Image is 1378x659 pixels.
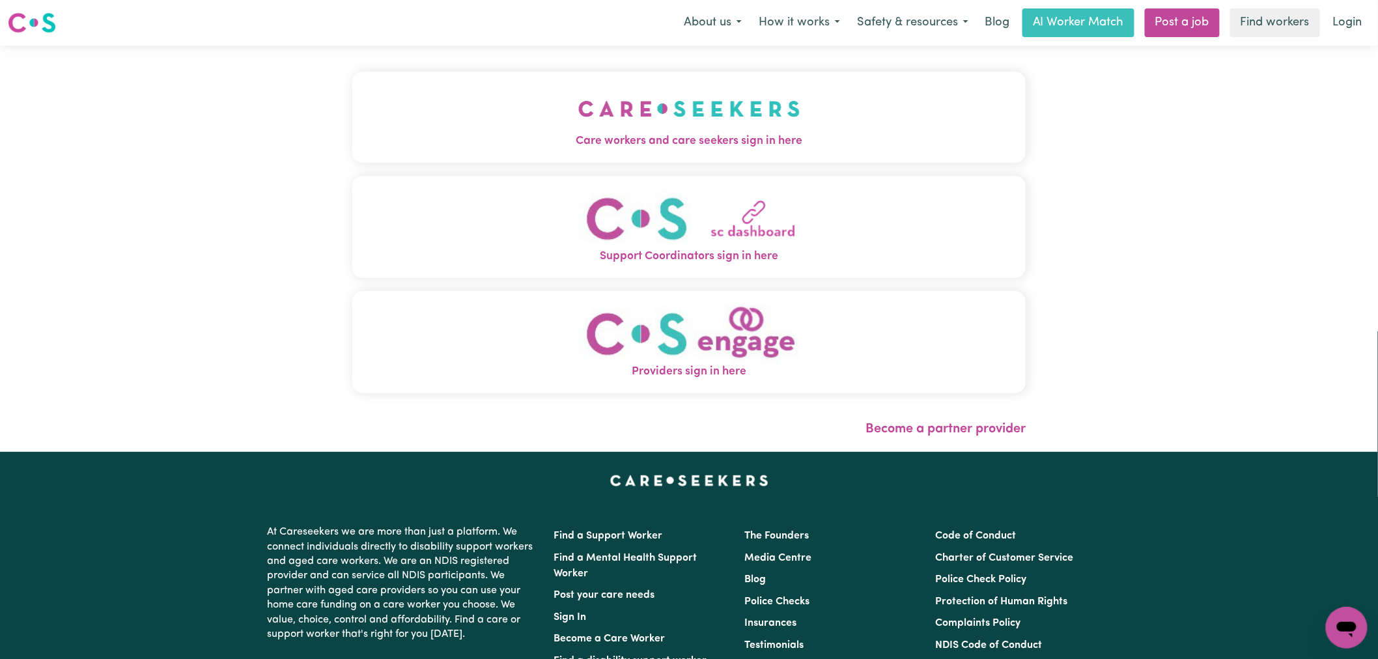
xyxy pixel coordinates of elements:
[744,596,809,607] a: Police Checks
[554,612,586,623] a: Sign In
[1325,8,1370,37] a: Login
[352,248,1026,265] span: Support Coordinators sign in here
[554,531,662,541] a: Find a Support Worker
[936,596,1068,607] a: Protection of Human Rights
[675,9,750,36] button: About us
[1230,8,1320,37] a: Find workers
[352,291,1026,393] button: Providers sign in here
[977,8,1017,37] a: Blog
[8,8,56,38] a: Careseekers logo
[936,574,1027,585] a: Police Check Policy
[352,363,1026,380] span: Providers sign in here
[936,553,1074,563] a: Charter of Customer Service
[352,133,1026,150] span: Care workers and care seekers sign in here
[865,423,1026,436] a: Become a partner provider
[1326,607,1368,649] iframe: Button to launch messaging window
[744,640,804,651] a: Testimonials
[554,634,665,644] a: Become a Care Worker
[1145,8,1220,37] a: Post a job
[352,176,1026,278] button: Support Coordinators sign in here
[744,531,809,541] a: The Founders
[936,618,1021,628] a: Complaints Policy
[554,590,654,600] a: Post your care needs
[8,11,56,35] img: Careseekers logo
[936,640,1043,651] a: NDIS Code of Conduct
[744,618,796,628] a: Insurances
[1022,8,1134,37] a: AI Worker Match
[744,553,811,563] a: Media Centre
[750,9,849,36] button: How it works
[267,520,538,647] p: At Careseekers we are more than just a platform. We connect individuals directly to disability su...
[554,553,697,579] a: Find a Mental Health Support Worker
[610,475,768,486] a: Careseekers home page
[849,9,977,36] button: Safety & resources
[744,574,766,585] a: Blog
[936,531,1017,541] a: Code of Conduct
[352,72,1026,163] button: Care workers and care seekers sign in here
